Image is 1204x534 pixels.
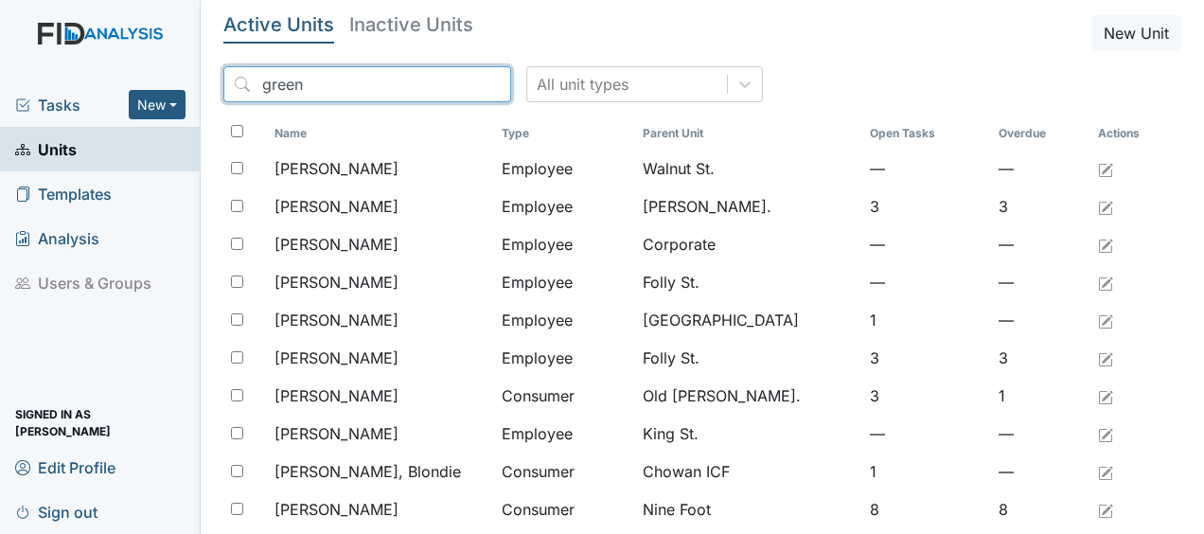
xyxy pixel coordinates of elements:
[223,15,334,34] h5: Active Units
[231,125,243,137] input: Toggle All Rows Selected
[991,490,1091,528] td: 8
[15,497,97,526] span: Sign out
[494,150,635,187] td: Employee
[1098,195,1113,218] a: Edit
[991,225,1091,263] td: —
[991,263,1091,301] td: —
[267,117,494,150] th: Toggle SortBy
[494,263,635,301] td: Employee
[223,66,511,102] input: Search...
[991,415,1091,453] td: —
[991,117,1091,150] th: Toggle SortBy
[274,347,398,369] span: [PERSON_NAME]
[129,90,186,119] button: New
[635,301,862,339] td: [GEOGRAPHIC_DATA]
[274,233,398,256] span: [PERSON_NAME]
[15,453,115,482] span: Edit Profile
[862,150,991,187] td: —
[274,271,398,294] span: [PERSON_NAME]
[494,415,635,453] td: Employee
[1098,309,1113,331] a: Edit
[1098,422,1113,445] a: Edit
[991,150,1091,187] td: —
[635,453,862,490] td: Chowan ICF
[862,453,991,490] td: 1
[494,490,635,528] td: Consumer
[274,498,398,521] span: [PERSON_NAME]
[15,408,186,437] span: Signed in as [PERSON_NAME]
[494,117,635,150] th: Toggle SortBy
[494,187,635,225] td: Employee
[991,301,1091,339] td: —
[494,225,635,263] td: Employee
[1090,117,1181,150] th: Actions
[862,339,991,377] td: 3
[862,415,991,453] td: —
[537,73,629,96] div: All unit types
[635,150,862,187] td: Walnut St.
[494,377,635,415] td: Consumer
[274,384,398,407] span: [PERSON_NAME]
[1098,498,1113,521] a: Edit
[862,490,991,528] td: 8
[635,377,862,415] td: Old [PERSON_NAME].
[274,157,398,180] span: [PERSON_NAME]
[991,187,1091,225] td: 3
[635,187,862,225] td: [PERSON_NAME].
[862,263,991,301] td: —
[15,134,77,164] span: Units
[1098,233,1113,256] a: Edit
[635,415,862,453] td: King St.
[991,377,1091,415] td: 1
[862,301,991,339] td: 1
[349,15,473,34] h5: Inactive Units
[1098,271,1113,294] a: Edit
[494,339,635,377] td: Employee
[991,339,1091,377] td: 3
[1091,15,1181,51] button: New Unit
[1098,157,1113,180] a: Edit
[494,453,635,490] td: Consumer
[274,309,398,331] span: [PERSON_NAME]
[274,422,398,445] span: [PERSON_NAME]
[862,225,991,263] td: —
[862,377,991,415] td: 3
[274,195,398,218] span: [PERSON_NAME]
[494,301,635,339] td: Employee
[15,179,112,208] span: Templates
[635,490,862,528] td: Nine Foot
[15,223,99,253] span: Analysis
[635,225,862,263] td: Corporate
[862,117,991,150] th: Toggle SortBy
[991,453,1091,490] td: —
[1098,347,1113,369] a: Edit
[274,460,461,483] span: [PERSON_NAME], Blondie
[862,187,991,225] td: 3
[15,94,129,116] a: Tasks
[635,117,862,150] th: Toggle SortBy
[1098,384,1113,407] a: Edit
[635,263,862,301] td: Folly St.
[635,339,862,377] td: Folly St.
[1098,460,1113,483] a: Edit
